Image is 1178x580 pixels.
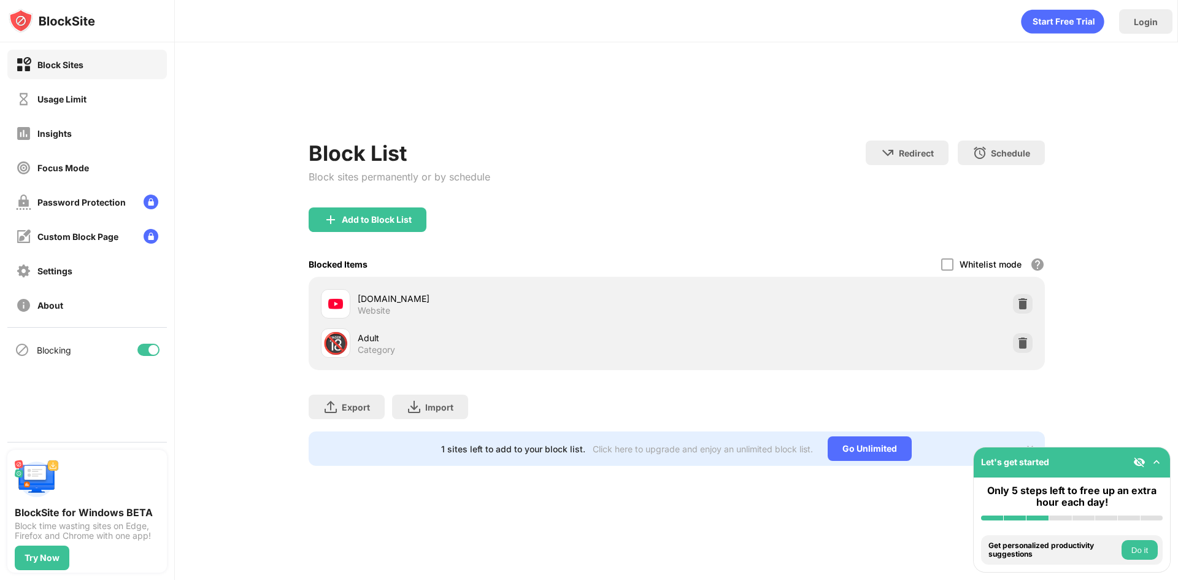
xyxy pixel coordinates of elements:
[593,444,813,454] div: Click here to upgrade and enjoy an unlimited block list.
[37,128,72,139] div: Insights
[309,171,490,183] div: Block sites permanently or by schedule
[15,521,160,541] div: Block time wasting sites on Edge, Firefox and Chrome with one app!
[16,57,31,72] img: block-on.svg
[37,163,89,173] div: Focus Mode
[16,91,31,107] img: time-usage-off.svg
[37,231,118,242] div: Custom Block Page
[16,229,31,244] img: customize-block-page-off.svg
[981,457,1049,467] div: Let's get started
[358,331,677,344] div: Adult
[358,344,395,355] div: Category
[1150,456,1163,468] img: omni-setup-toggle.svg
[15,506,160,519] div: BlockSite for Windows BETA
[309,77,1045,126] iframe: Banner
[988,541,1118,559] div: Get personalized productivity suggestions
[37,94,87,104] div: Usage Limit
[899,148,934,158] div: Redirect
[323,331,348,356] div: 🔞
[37,345,71,355] div: Blocking
[16,263,31,279] img: settings-off.svg
[16,160,31,176] img: focus-off.svg
[37,60,83,70] div: Block Sites
[991,148,1030,158] div: Schedule
[15,342,29,357] img: blocking-icon.svg
[358,305,390,316] div: Website
[16,126,31,141] img: insights-off.svg
[37,197,126,207] div: Password Protection
[15,457,59,501] img: push-desktop.svg
[309,141,490,166] div: Block List
[1025,444,1035,454] img: x-button.svg
[1133,456,1145,468] img: eye-not-visible.svg
[342,215,412,225] div: Add to Block List
[25,553,60,563] div: Try Now
[37,300,63,311] div: About
[328,296,343,311] img: favicons
[960,259,1022,269] div: Whitelist mode
[1021,9,1104,34] div: animation
[309,259,368,269] div: Blocked Items
[425,402,453,412] div: Import
[1134,17,1158,27] div: Login
[144,229,158,244] img: lock-menu.svg
[9,9,95,33] img: logo-blocksite.svg
[981,485,1163,508] div: Only 5 steps left to free up an extra hour each day!
[342,402,370,412] div: Export
[37,266,72,276] div: Settings
[828,436,912,461] div: Go Unlimited
[144,195,158,209] img: lock-menu.svg
[16,195,31,210] img: password-protection-off.svg
[1122,540,1158,560] button: Do it
[358,292,677,305] div: [DOMAIN_NAME]
[441,444,585,454] div: 1 sites left to add to your block list.
[16,298,31,313] img: about-off.svg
